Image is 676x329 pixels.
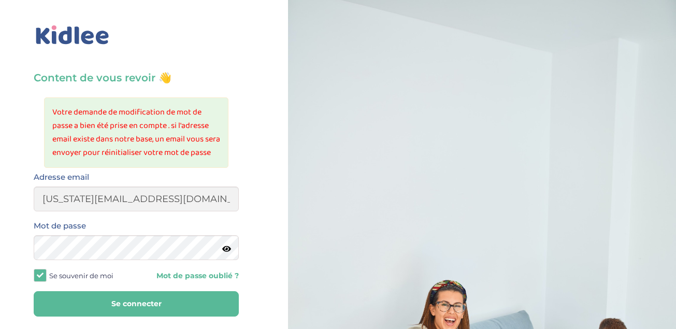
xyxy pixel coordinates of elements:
[34,219,86,233] label: Mot de passe
[52,106,221,160] li: Votre demande de modification de mot de passe a bien été prise en compte . si l'adresse email exi...
[34,23,111,47] img: logo_kidlee_bleu
[34,187,239,211] input: Email
[49,269,113,282] span: Se souvenir de moi
[34,70,239,85] h3: Content de vous revoir 👋
[144,271,239,281] a: Mot de passe oublié ?
[34,291,239,317] button: Se connecter
[34,170,89,184] label: Adresse email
